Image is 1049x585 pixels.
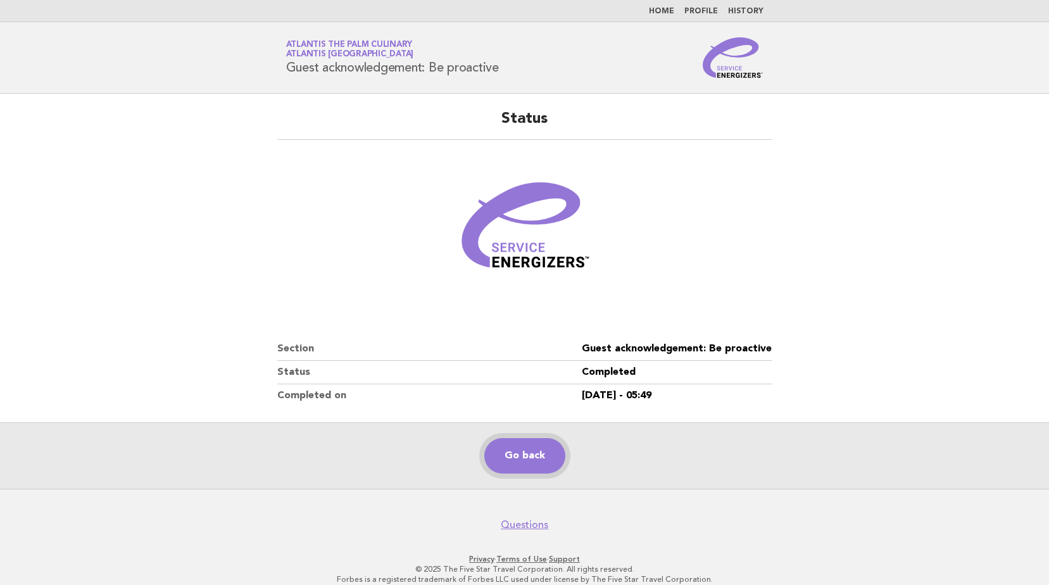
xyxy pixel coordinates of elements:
dt: Completed on [277,384,582,407]
a: Go back [484,438,565,474]
dt: Status [277,361,582,384]
dd: Guest acknowledgement: Be proactive [582,337,772,361]
dd: [DATE] - 05:49 [582,384,772,407]
h1: Guest acknowledgement: Be proactive [286,41,499,74]
p: Forbes is a registered trademark of Forbes LLC used under license by The Five Star Travel Corpora... [137,574,912,584]
dt: Section [277,337,582,361]
a: Atlantis The Palm CulinaryAtlantis [GEOGRAPHIC_DATA] [286,41,414,58]
a: Profile [684,8,718,15]
p: © 2025 The Five Star Travel Corporation. All rights reserved. [137,564,912,574]
a: Home [649,8,674,15]
h2: Status [277,109,772,140]
a: Questions [501,519,548,531]
a: Terms of Use [496,555,547,563]
dd: Completed [582,361,772,384]
img: Verified [449,155,601,307]
a: Support [549,555,580,563]
span: Atlantis [GEOGRAPHIC_DATA] [286,51,414,59]
a: Privacy [469,555,494,563]
a: History [728,8,763,15]
img: Service Energizers [703,37,763,78]
p: · · [137,554,912,564]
